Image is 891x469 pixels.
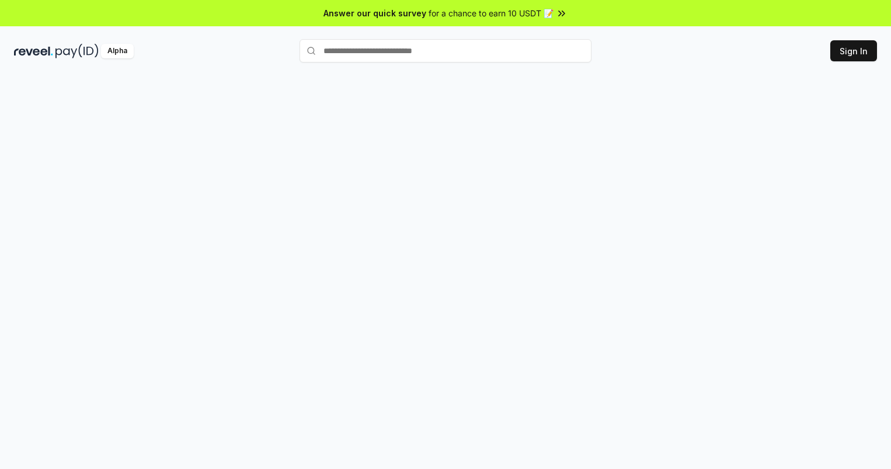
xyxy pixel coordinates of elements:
button: Sign In [830,40,877,61]
div: Alpha [101,44,134,58]
img: reveel_dark [14,44,53,58]
span: for a chance to earn 10 USDT 📝 [429,7,554,19]
img: pay_id [55,44,99,58]
span: Answer our quick survey [323,7,426,19]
